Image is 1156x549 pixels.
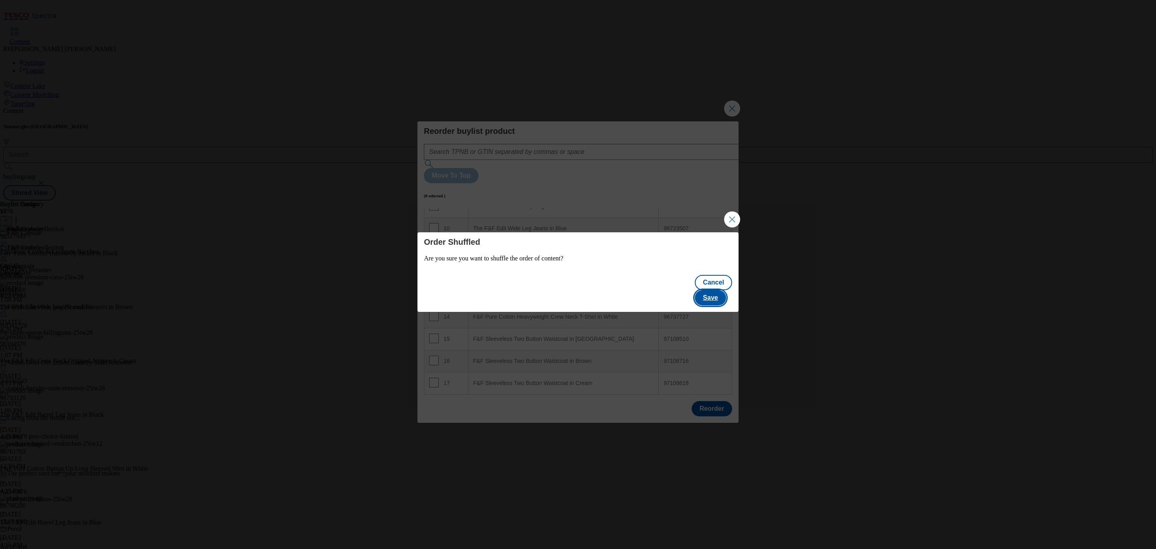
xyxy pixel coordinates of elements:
button: Save [695,290,726,305]
button: Cancel [695,275,732,290]
p: Are you sure you want to shuffle the order of content? [424,255,732,262]
h4: Order Shuffled [424,237,732,247]
button: Close Modal [724,211,740,227]
div: Modal [417,232,739,312]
